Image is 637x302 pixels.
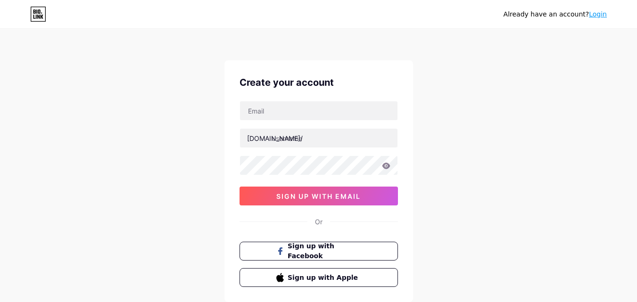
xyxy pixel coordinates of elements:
div: Or [315,217,323,227]
span: Sign up with Facebook [288,241,361,261]
div: Create your account [240,75,398,90]
span: sign up with email [276,192,361,200]
button: sign up with email [240,187,398,205]
input: username [240,129,397,147]
button: Sign up with Facebook [240,242,398,261]
span: Sign up with Apple [288,273,361,283]
input: Email [240,101,397,120]
button: Sign up with Apple [240,268,398,287]
div: [DOMAIN_NAME]/ [247,133,303,143]
div: Already have an account? [504,9,607,19]
a: Login [589,10,607,18]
